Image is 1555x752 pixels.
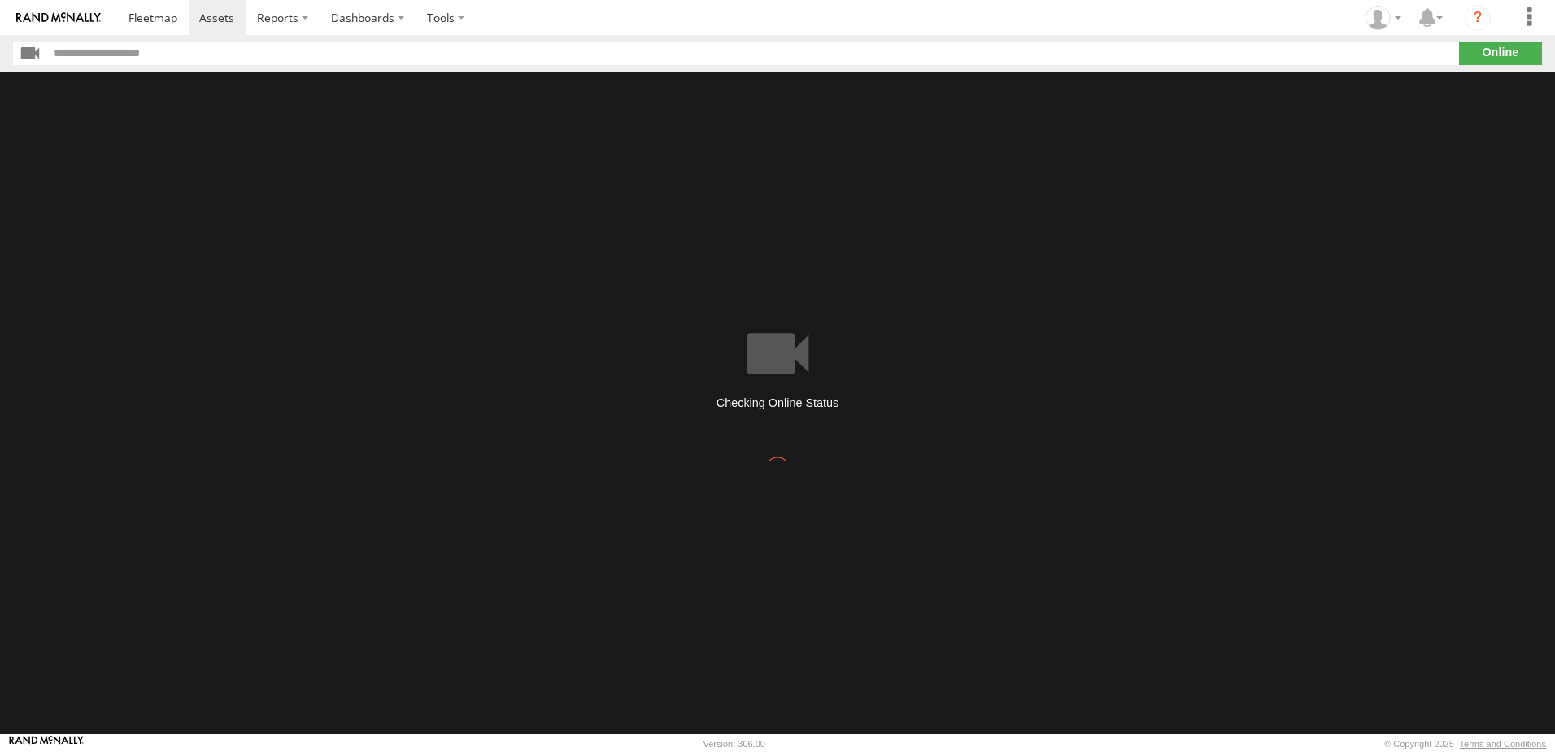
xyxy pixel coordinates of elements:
img: rand-logo.svg [16,12,101,24]
a: Terms and Conditions [1460,739,1546,749]
div: omar hernandez [1360,6,1407,30]
div: Version: 306.00 [703,739,765,749]
i: ? [1465,5,1491,31]
div: © Copyright 2025 - [1384,739,1546,749]
a: Visit our Website [9,736,84,752]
